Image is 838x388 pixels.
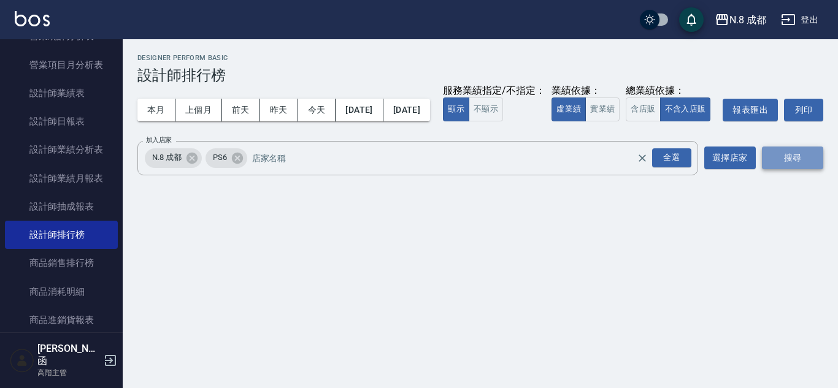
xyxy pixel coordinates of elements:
div: 全選 [652,148,691,167]
label: 加入店家 [146,135,172,145]
img: Logo [15,11,50,26]
button: 登出 [776,9,823,31]
a: 營業項目月分析表 [5,51,118,79]
button: Open [650,146,694,170]
a: 設計師業績月報表 [5,164,118,192]
button: 前天 [222,99,260,121]
button: 昨天 [260,99,298,121]
button: 本月 [137,99,175,121]
a: 商品銷售排行榜 [5,249,118,277]
p: 高階主管 [37,367,100,378]
button: N.8 成都 [710,7,771,32]
h3: 設計師排行榜 [137,67,823,84]
img: Person [10,348,34,373]
button: 上個月 [175,99,222,121]
div: 總業績依據： [626,85,717,97]
button: [DATE] [383,99,430,121]
button: 不顯示 [469,97,503,121]
div: PS6 [206,148,247,168]
button: [DATE] [336,99,383,121]
a: 設計師抽成報表 [5,192,118,221]
a: 商品消耗明細 [5,278,118,306]
button: 報表匯出 [723,99,778,121]
button: 虛業績 [552,97,586,121]
button: 顯示 [443,97,469,121]
button: 不含入店販 [660,97,711,121]
a: 設計師業績表 [5,79,118,107]
button: Clear [634,150,651,167]
button: 搜尋 [762,146,823,169]
a: 設計師排行榜 [5,221,118,249]
input: 店家名稱 [249,147,658,169]
a: 設計師業績分析表 [5,135,118,164]
h2: Designer Perform Basic [137,54,823,62]
div: N.8 成都 [729,12,766,28]
button: 實業績 [585,97,620,121]
button: 列印 [784,99,823,121]
button: 選擇店家 [704,146,756,169]
button: 今天 [298,99,336,121]
span: N.8 成都 [145,151,189,164]
a: 商品進銷貨報表 [5,306,118,334]
button: 含店販 [626,97,660,121]
div: 業績依據： [552,85,620,97]
span: PS6 [206,151,234,164]
div: N.8 成都 [145,148,202,168]
button: save [679,7,704,32]
a: 設計師日報表 [5,107,118,135]
h5: [PERSON_NAME]函 [37,343,100,367]
div: 服務業績指定/不指定： [443,85,545,97]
